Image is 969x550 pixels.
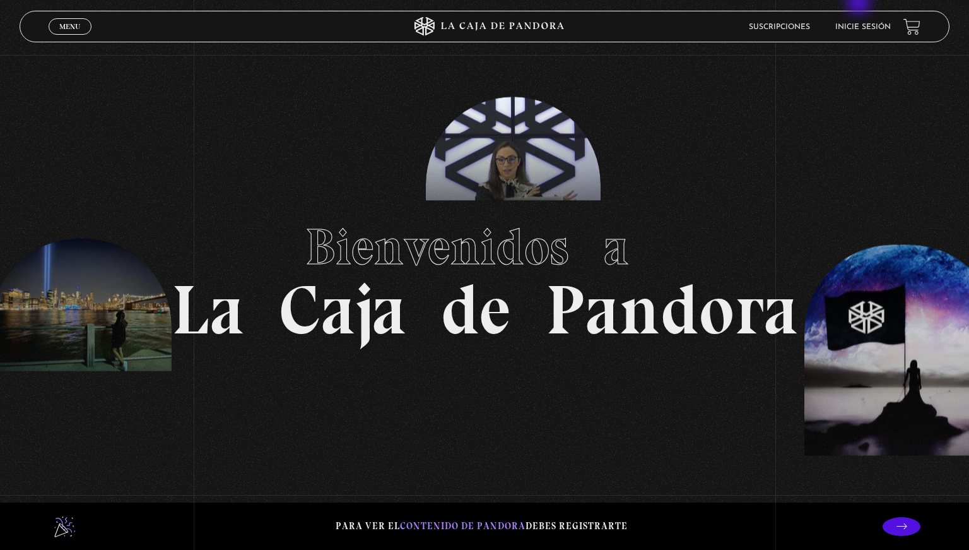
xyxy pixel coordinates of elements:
[903,18,920,35] a: View your shopping cart
[56,33,85,42] span: Cerrar
[305,217,664,277] span: Bienvenidos a
[835,23,891,31] a: Inicie sesión
[336,518,628,535] p: Para ver el debes registrarte
[172,206,798,345] h1: La Caja de Pandora
[400,520,526,532] span: contenido de Pandora
[59,23,80,30] span: Menu
[749,23,810,31] a: Suscripciones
